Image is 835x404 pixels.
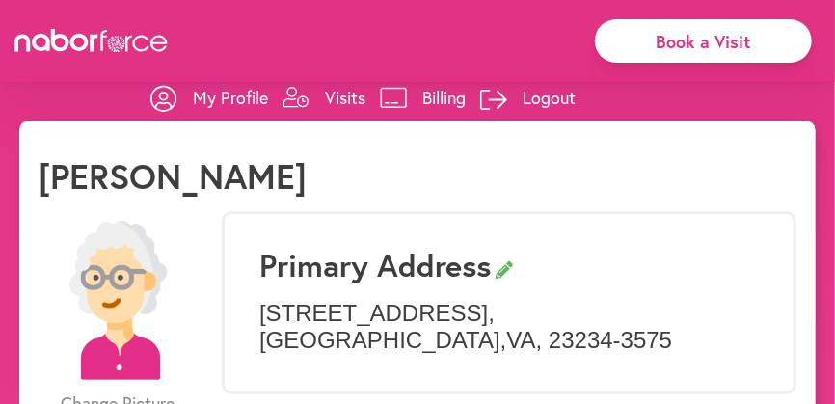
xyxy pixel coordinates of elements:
a: My Profile [150,68,268,126]
a: Billing [380,68,466,126]
div: Book a Visit [595,19,812,63]
a: Logout [480,68,576,126]
p: Visits [325,86,365,109]
h3: Primary Address [259,247,759,283]
h1: [PERSON_NAME] [39,155,307,197]
p: [STREET_ADDRESS] , [GEOGRAPHIC_DATA] , VA , 23234-3575 [259,300,759,356]
a: Visits [283,68,365,126]
p: Billing [422,86,466,109]
p: Logout [523,86,576,109]
img: efc20bcf08b0dac87679abea64c1faab.png [39,221,198,380]
p: My Profile [193,86,268,109]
